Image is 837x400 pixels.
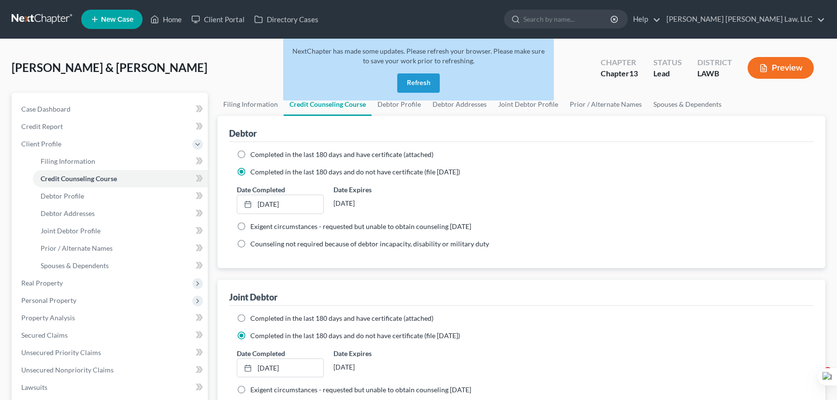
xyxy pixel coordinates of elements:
[12,60,207,74] span: [PERSON_NAME] & [PERSON_NAME]
[33,257,208,274] a: Spouses & Dependents
[14,327,208,344] a: Secured Claims
[33,153,208,170] a: Filing Information
[397,73,440,93] button: Refresh
[41,157,95,165] span: Filing Information
[14,344,208,361] a: Unsecured Priority Claims
[237,185,285,195] label: Date Completed
[33,205,208,222] a: Debtor Addresses
[21,140,61,148] span: Client Profile
[824,367,832,375] span: 4
[237,348,285,358] label: Date Completed
[333,185,420,195] label: Date Expires
[250,331,460,340] span: Completed in the last 180 days and do not have certificate (file [DATE])
[33,222,208,240] a: Joint Debtor Profile
[21,348,101,357] span: Unsecured Priority Claims
[250,314,433,322] span: Completed in the last 180 days and have certificate (attached)
[628,11,661,28] a: Help
[187,11,249,28] a: Client Portal
[237,359,323,377] a: [DATE]
[145,11,187,28] a: Home
[41,244,113,252] span: Prior / Alternate Names
[333,195,420,212] div: [DATE]
[41,174,117,183] span: Credit Counseling Course
[229,291,277,303] div: Joint Debtor
[697,68,732,79] div: LAWB
[229,128,257,139] div: Debtor
[14,379,208,396] a: Lawsuits
[217,93,284,116] a: Filing Information
[21,105,71,113] span: Case Dashboard
[333,358,420,376] div: [DATE]
[21,122,63,130] span: Credit Report
[523,10,612,28] input: Search by name...
[250,150,433,158] span: Completed in the last 180 days and have certificate (attached)
[697,57,732,68] div: District
[249,11,323,28] a: Directory Cases
[564,93,648,116] a: Prior / Alternate Names
[250,222,471,230] span: Exigent circumstances - requested but unable to obtain counseling [DATE]
[33,187,208,205] a: Debtor Profile
[748,57,814,79] button: Preview
[648,93,727,116] a: Spouses & Dependents
[653,57,682,68] div: Status
[33,170,208,187] a: Credit Counseling Course
[41,209,95,217] span: Debtor Addresses
[333,348,420,358] label: Date Expires
[14,118,208,135] a: Credit Report
[14,309,208,327] a: Property Analysis
[653,68,682,79] div: Lead
[292,47,545,65] span: NextChapter has made some updates. Please refresh your browser. Please make sure to save your wor...
[237,195,323,214] a: [DATE]
[601,68,638,79] div: Chapter
[101,16,133,23] span: New Case
[601,57,638,68] div: Chapter
[41,192,84,200] span: Debtor Profile
[250,240,489,248] span: Counseling not required because of debtor incapacity, disability or military duty
[41,227,101,235] span: Joint Debtor Profile
[41,261,109,270] span: Spouses & Dependents
[21,383,47,391] span: Lawsuits
[21,314,75,322] span: Property Analysis
[14,361,208,379] a: Unsecured Nonpriority Claims
[629,69,638,78] span: 13
[804,367,827,390] iframe: Intercom live chat
[662,11,825,28] a: [PERSON_NAME] [PERSON_NAME] Law, LLC
[33,240,208,257] a: Prior / Alternate Names
[21,366,114,374] span: Unsecured Nonpriority Claims
[250,168,460,176] span: Completed in the last 180 days and do not have certificate (file [DATE])
[21,279,63,287] span: Real Property
[14,100,208,118] a: Case Dashboard
[21,331,68,339] span: Secured Claims
[21,296,76,304] span: Personal Property
[250,386,471,394] span: Exigent circumstances - requested but unable to obtain counseling [DATE]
